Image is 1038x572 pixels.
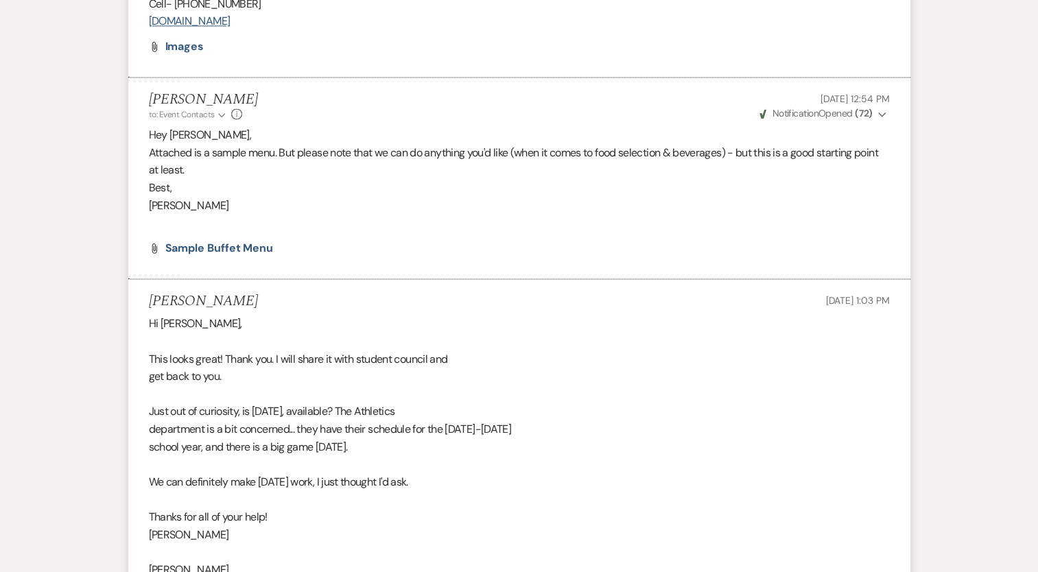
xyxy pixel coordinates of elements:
span: Notification [772,107,818,119]
span: Opened [759,107,873,119]
p: Best, [149,179,890,197]
span: [DATE] 1:03 PM [825,294,889,307]
button: NotificationOpened (72) [757,106,889,121]
span: Images [165,39,204,53]
h5: [PERSON_NAME] [149,91,258,108]
span: Sample Buffet Menu [165,241,274,255]
a: [DOMAIN_NAME] [149,14,231,28]
strong: ( 72 ) [855,107,873,119]
span: [DATE] 12:54 PM [821,93,890,105]
span: to: Event Contacts [149,109,215,120]
p: Attached is a sample menu. But please note that we can do anything you'd like (when it comes to f... [149,144,890,179]
a: Images [165,41,204,52]
button: to: Event Contacts [149,108,228,121]
h5: [PERSON_NAME] [149,293,258,310]
a: Sample Buffet Menu [165,243,274,254]
p: [PERSON_NAME] [149,197,890,215]
p: Hey [PERSON_NAME], [149,126,890,144]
